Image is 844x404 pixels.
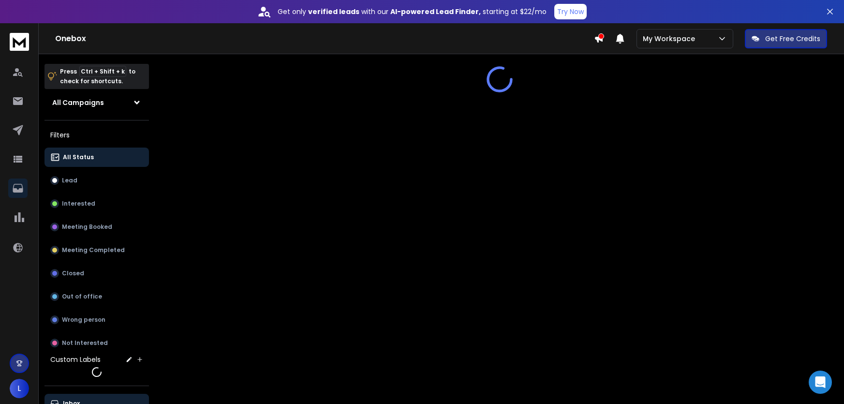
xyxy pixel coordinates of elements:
[557,7,584,16] p: Try Now
[62,177,77,184] p: Lead
[44,287,149,306] button: Out of office
[50,355,101,364] h3: Custom Labels
[44,333,149,353] button: Not Interested
[10,33,29,51] img: logo
[52,98,104,107] h1: All Campaigns
[308,7,359,16] strong: verified leads
[390,7,481,16] strong: AI-powered Lead Finder,
[63,153,94,161] p: All Status
[10,379,29,398] button: L
[62,223,112,231] p: Meeting Booked
[44,217,149,237] button: Meeting Booked
[55,33,594,45] h1: Onebox
[745,29,827,48] button: Get Free Credits
[62,293,102,300] p: Out of office
[60,67,135,86] p: Press to check for shortcuts.
[44,148,149,167] button: All Status
[44,264,149,283] button: Closed
[44,194,149,213] button: Interested
[62,269,84,277] p: Closed
[62,316,105,324] p: Wrong person
[44,93,149,112] button: All Campaigns
[44,240,149,260] button: Meeting Completed
[44,171,149,190] button: Lead
[809,371,832,394] div: Open Intercom Messenger
[554,4,587,19] button: Try Now
[62,200,95,208] p: Interested
[62,339,108,347] p: Not Interested
[62,246,125,254] p: Meeting Completed
[643,34,699,44] p: My Workspace
[44,310,149,329] button: Wrong person
[79,66,126,77] span: Ctrl + Shift + k
[278,7,547,16] p: Get only with our starting at $22/mo
[765,34,820,44] p: Get Free Credits
[44,128,149,142] h3: Filters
